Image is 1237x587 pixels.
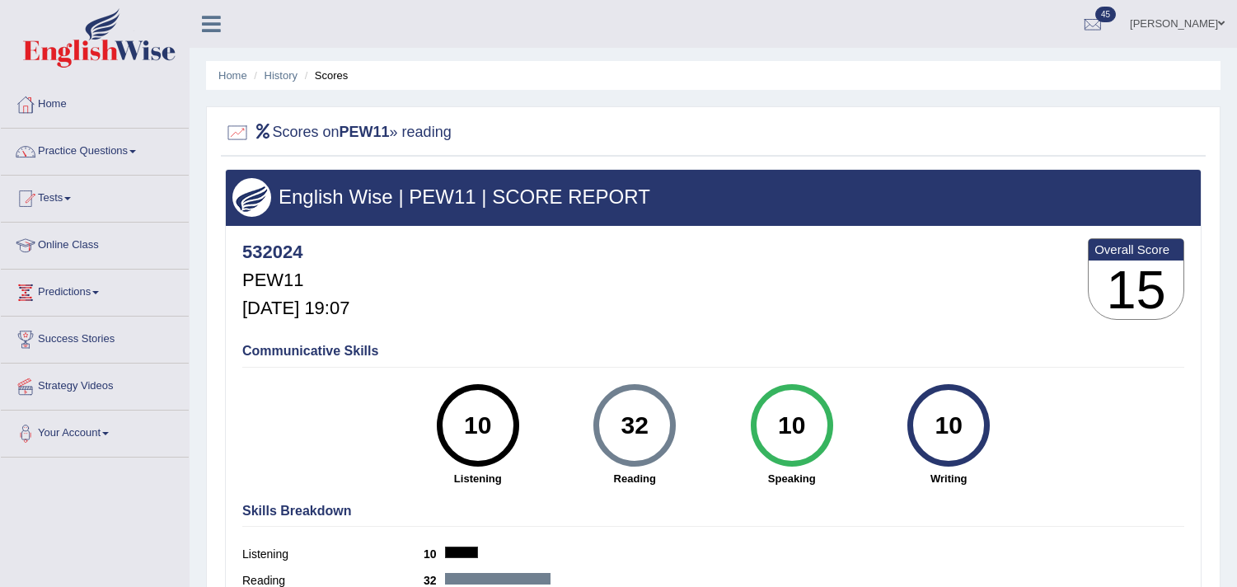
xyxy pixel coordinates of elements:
a: Tests [1,176,189,217]
b: 10 [424,547,445,561]
div: 32 [605,391,665,460]
a: History [265,69,298,82]
h5: PEW11 [242,270,349,290]
h3: 15 [1089,261,1183,320]
label: Listening [242,546,424,563]
div: 10 [919,391,979,460]
h3: English Wise | PEW11 | SCORE REPORT [232,186,1194,208]
strong: Reading [565,471,705,486]
b: 32 [424,574,445,587]
a: Success Stories [1,317,189,358]
div: 10 [761,391,822,460]
h4: Communicative Skills [242,344,1184,359]
strong: Writing [879,471,1019,486]
b: Overall Score [1094,242,1178,256]
a: Strategy Videos [1,364,189,405]
h4: Skills Breakdown [242,504,1184,519]
a: Your Account [1,411,189,452]
h2: Scores on » reading [225,120,452,145]
a: Home [218,69,247,82]
img: wings.png [232,178,271,217]
div: 10 [447,391,508,460]
b: PEW11 [340,124,390,140]
span: 45 [1095,7,1116,22]
a: Predictions [1,270,189,311]
strong: Listening [408,471,549,486]
li: Scores [301,68,349,83]
a: Practice Questions [1,129,189,170]
strong: Speaking [722,471,863,486]
a: Online Class [1,223,189,264]
h5: [DATE] 19:07 [242,298,349,318]
h4: 532024 [242,242,349,262]
a: Home [1,82,189,123]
